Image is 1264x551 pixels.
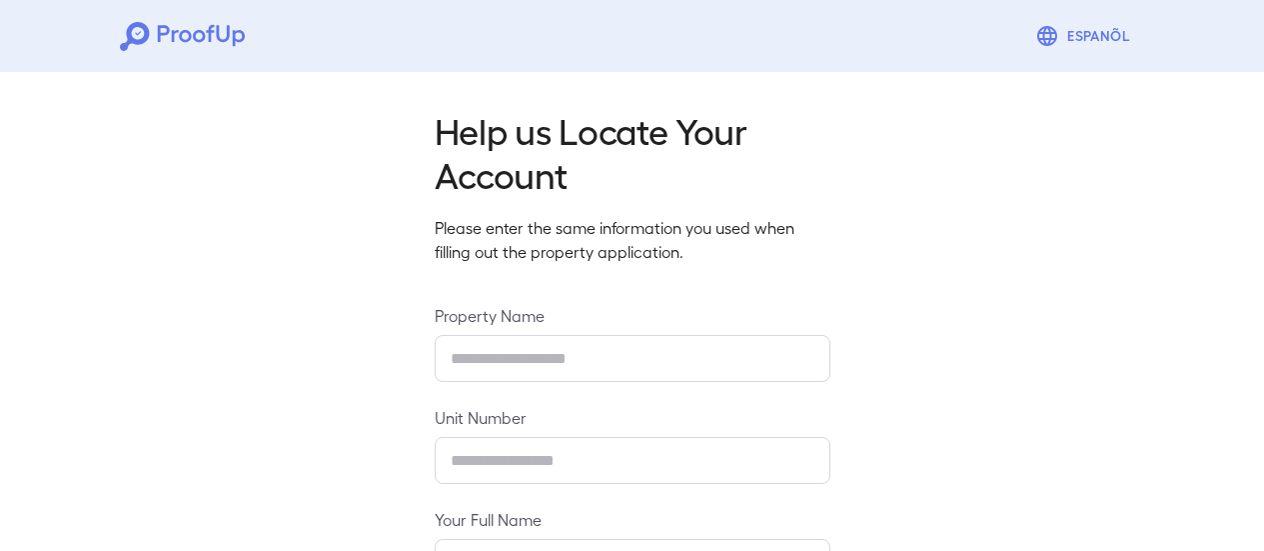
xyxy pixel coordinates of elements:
[435,508,830,531] label: Your Full Name
[1027,16,1144,56] button: Espanõl
[435,304,830,327] label: Property Name
[435,108,830,196] h2: Help us Locate Your Account
[435,406,830,429] label: Unit Number
[435,216,830,264] p: Please enter the same information you used when filling out the property application.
